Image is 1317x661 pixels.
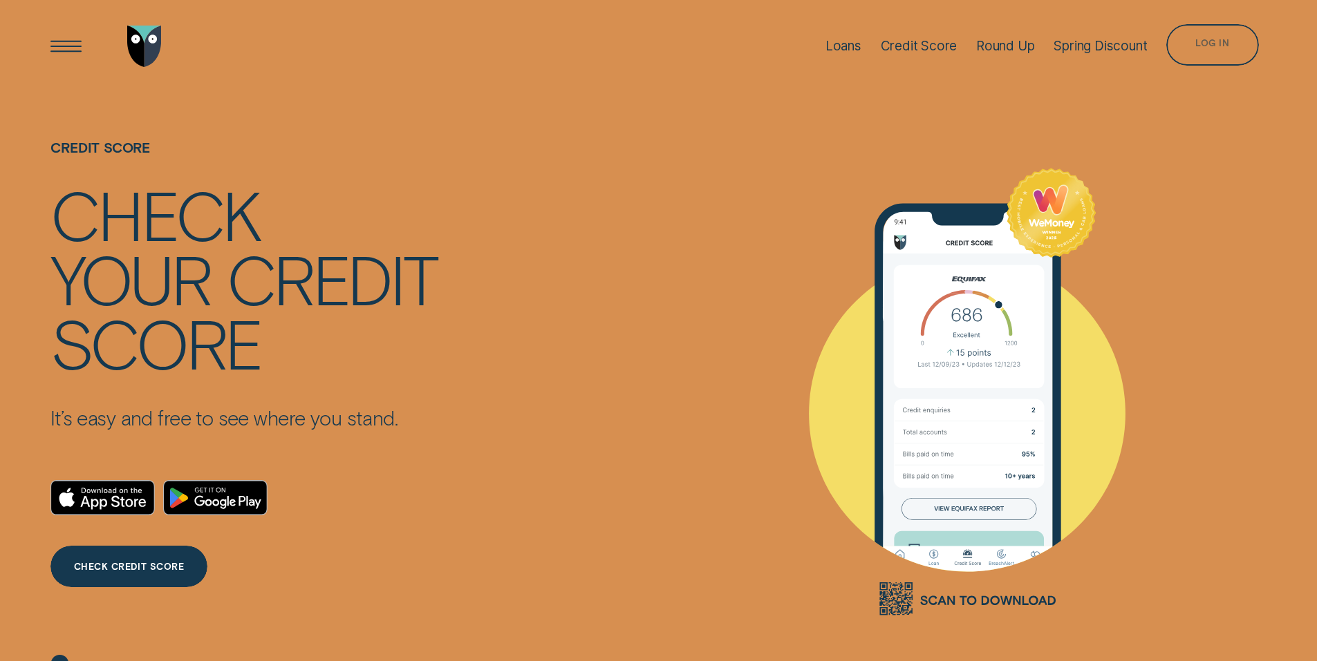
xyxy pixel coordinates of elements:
[1054,38,1147,54] div: Spring Discount
[1166,24,1258,66] button: Log in
[50,182,260,246] div: Check
[50,310,261,374] div: score
[50,140,437,182] h1: Credit Score
[976,38,1035,54] div: Round Up
[50,546,207,587] a: CHECK CREDIT SCORE
[163,480,268,515] a: Android App on Google Play
[50,405,437,430] p: It’s easy and free to see where you stand.
[50,480,155,515] a: Download on the App Store
[881,38,958,54] div: Credit Score
[127,26,162,67] img: Wisr
[227,246,437,310] div: credit
[50,246,210,310] div: your
[46,26,87,67] button: Open Menu
[825,38,861,54] div: Loans
[50,182,437,374] h4: Check your credit score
